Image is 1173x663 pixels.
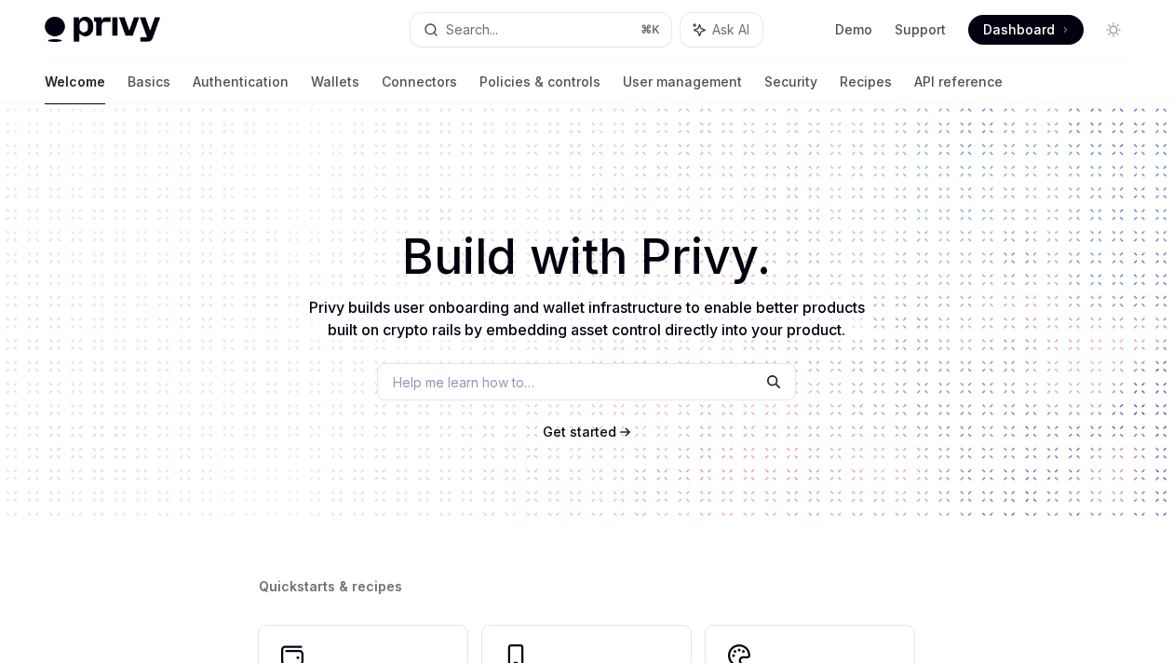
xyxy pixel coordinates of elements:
a: Wallets [311,60,359,104]
div: Search... [446,19,498,41]
button: Toggle dark mode [1099,15,1128,45]
a: Connectors [382,60,457,104]
span: Ask AI [712,20,749,39]
span: Quickstarts & recipes [259,577,402,596]
img: light logo [45,17,160,43]
a: Basics [128,60,170,104]
button: Search...⌘K [411,13,670,47]
a: Get started [543,423,616,441]
a: Dashboard [968,15,1084,45]
span: Privy builds user onboarding and wallet infrastructure to enable better products built on crypto ... [309,298,865,339]
span: Get started [543,424,616,440]
span: Dashboard [983,20,1055,39]
a: Welcome [45,60,105,104]
a: Policies & controls [479,60,600,104]
a: Support [895,20,946,39]
a: API reference [914,60,1003,104]
button: Ask AI [681,13,762,47]
a: Demo [835,20,872,39]
span: Help me learn how to… [393,372,534,392]
a: Authentication [193,60,289,104]
a: User management [623,60,742,104]
a: Security [764,60,817,104]
span: Build with Privy. [402,240,771,274]
a: Recipes [840,60,892,104]
span: ⌘ K [640,22,660,37]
